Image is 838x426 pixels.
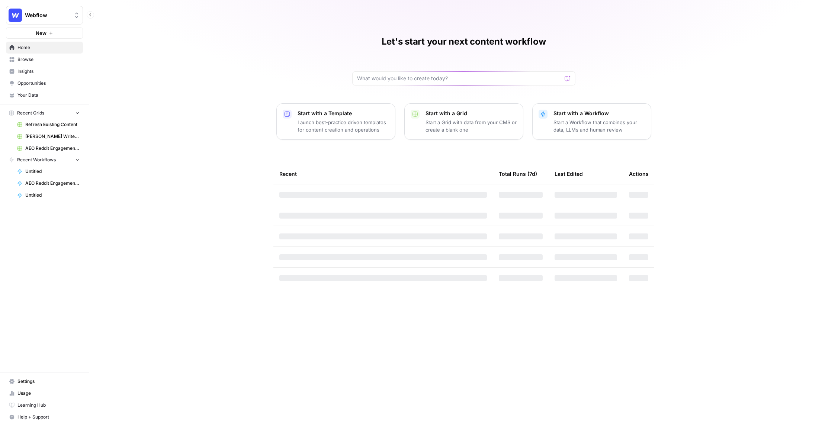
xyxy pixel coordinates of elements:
span: Insights [17,68,80,75]
p: Start with a Grid [426,110,517,117]
span: AEO Reddit Engagement (5) [25,145,80,152]
p: Start with a Workflow [553,110,645,117]
span: Your Data [17,92,80,99]
span: Learning Hub [17,402,80,409]
a: Your Data [6,89,83,101]
p: Launch best-practice driven templates for content creation and operations [298,119,389,133]
button: Help + Support [6,411,83,423]
button: Start with a WorkflowStart a Workflow that combines your data, LLMs and human review [532,103,651,140]
a: AEO Reddit Engagement - Fork [14,177,83,189]
a: Untitled [14,165,83,177]
span: Opportunities [17,80,80,87]
a: Browse [6,54,83,65]
span: New [36,29,46,37]
span: AEO Reddit Engagement - Fork [25,180,80,187]
button: New [6,28,83,39]
span: Untitled [25,168,80,175]
span: Recent Grids [17,110,44,116]
a: [PERSON_NAME] Write Informational Article [14,130,83,142]
span: [PERSON_NAME] Write Informational Article [25,133,80,140]
button: Recent Workflows [6,154,83,165]
button: Start with a GridStart a Grid with data from your CMS or create a blank one [404,103,523,140]
img: Webflow Logo [9,9,22,22]
a: Refresh Existing Content [14,119,83,130]
span: Help + Support [17,414,80,420]
span: Webflow [25,12,70,19]
span: Refresh Existing Content [25,121,80,128]
div: Actions [629,164,649,184]
p: Start a Workflow that combines your data, LLMs and human review [553,119,645,133]
input: What would you like to create today? [357,75,562,82]
a: Untitled [14,189,83,201]
button: Workspace: Webflow [6,6,83,25]
span: Browse [17,56,80,63]
button: Start with a TemplateLaunch best-practice driven templates for content creation and operations [276,103,395,140]
a: AEO Reddit Engagement (5) [14,142,83,154]
button: Recent Grids [6,107,83,119]
h1: Let's start your next content workflow [382,36,546,48]
div: Recent [279,164,487,184]
a: Home [6,42,83,54]
p: Start with a Template [298,110,389,117]
span: Recent Workflows [17,156,56,163]
span: Untitled [25,192,80,199]
div: Last Edited [555,164,583,184]
a: Learning Hub [6,399,83,411]
a: Insights [6,65,83,77]
p: Start a Grid with data from your CMS or create a blank one [426,119,517,133]
a: Opportunities [6,77,83,89]
span: Usage [17,390,80,397]
div: Total Runs (7d) [499,164,537,184]
a: Usage [6,387,83,399]
span: Settings [17,378,80,385]
a: Settings [6,375,83,387]
span: Home [17,44,80,51]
